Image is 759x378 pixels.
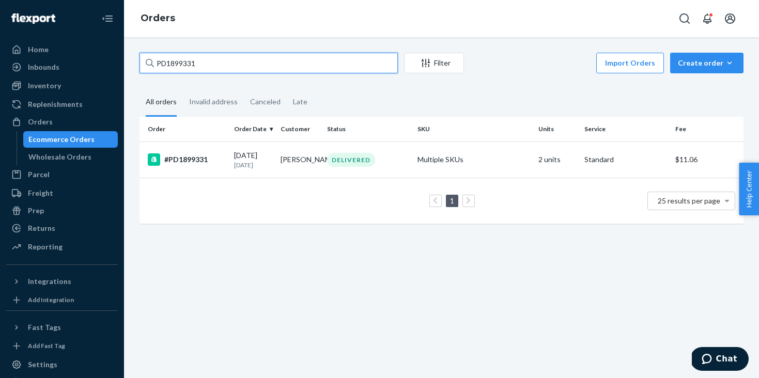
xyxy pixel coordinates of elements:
[234,150,272,169] div: [DATE]
[230,117,276,141] th: Order Date
[140,53,398,73] input: Search orders
[28,169,50,180] div: Parcel
[234,161,272,169] p: [DATE]
[448,196,456,205] a: Page 1 is your current page
[28,134,95,145] div: Ecommerce Orders
[281,124,319,133] div: Customer
[6,114,118,130] a: Orders
[28,242,63,252] div: Reporting
[534,117,581,141] th: Units
[413,141,534,178] td: Multiple SKUs
[323,117,413,141] th: Status
[580,117,671,141] th: Service
[405,58,463,68] div: Filter
[28,62,59,72] div: Inbounds
[28,295,74,304] div: Add Integration
[141,12,175,24] a: Orders
[6,166,118,183] a: Parcel
[6,96,118,113] a: Replenishments
[11,13,55,24] img: Flexport logo
[28,322,61,333] div: Fast Tags
[6,59,118,75] a: Inbounds
[671,141,743,178] td: $11.06
[6,41,118,58] a: Home
[674,8,695,29] button: Open Search Box
[404,53,464,73] button: Filter
[327,153,375,167] div: DELIVERED
[276,141,323,178] td: [PERSON_NAME]
[28,223,55,233] div: Returns
[28,341,65,350] div: Add Fast Tag
[6,77,118,94] a: Inventory
[6,202,118,219] a: Prep
[23,131,118,148] a: Ecommerce Orders
[6,239,118,255] a: Reporting
[720,8,740,29] button: Open account menu
[28,152,91,162] div: Wholesale Orders
[670,53,743,73] button: Create order
[28,44,49,55] div: Home
[6,356,118,373] a: Settings
[739,163,759,215] button: Help Center
[6,319,118,336] button: Fast Tags
[28,276,71,287] div: Integrations
[28,206,44,216] div: Prep
[148,153,226,166] div: #PD1899331
[97,8,118,29] button: Close Navigation
[28,81,61,91] div: Inventory
[671,117,743,141] th: Fee
[6,340,118,352] a: Add Fast Tag
[28,359,57,370] div: Settings
[678,58,736,68] div: Create order
[6,294,118,306] a: Add Integration
[697,8,718,29] button: Open notifications
[692,347,749,373] iframe: Opens a widget where you can chat to one of our agents
[189,88,238,115] div: Invalid address
[250,88,281,115] div: Canceled
[293,88,307,115] div: Late
[28,117,53,127] div: Orders
[140,117,230,141] th: Order
[6,273,118,290] button: Integrations
[584,154,667,165] p: Standard
[28,99,83,109] div: Replenishments
[6,185,118,201] a: Freight
[658,196,720,205] span: 25 results per page
[23,149,118,165] a: Wholesale Orders
[596,53,664,73] button: Import Orders
[413,117,534,141] th: SKU
[132,4,183,34] ol: breadcrumbs
[6,220,118,237] a: Returns
[146,88,177,117] div: All orders
[534,141,581,178] td: 2 units
[28,188,53,198] div: Freight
